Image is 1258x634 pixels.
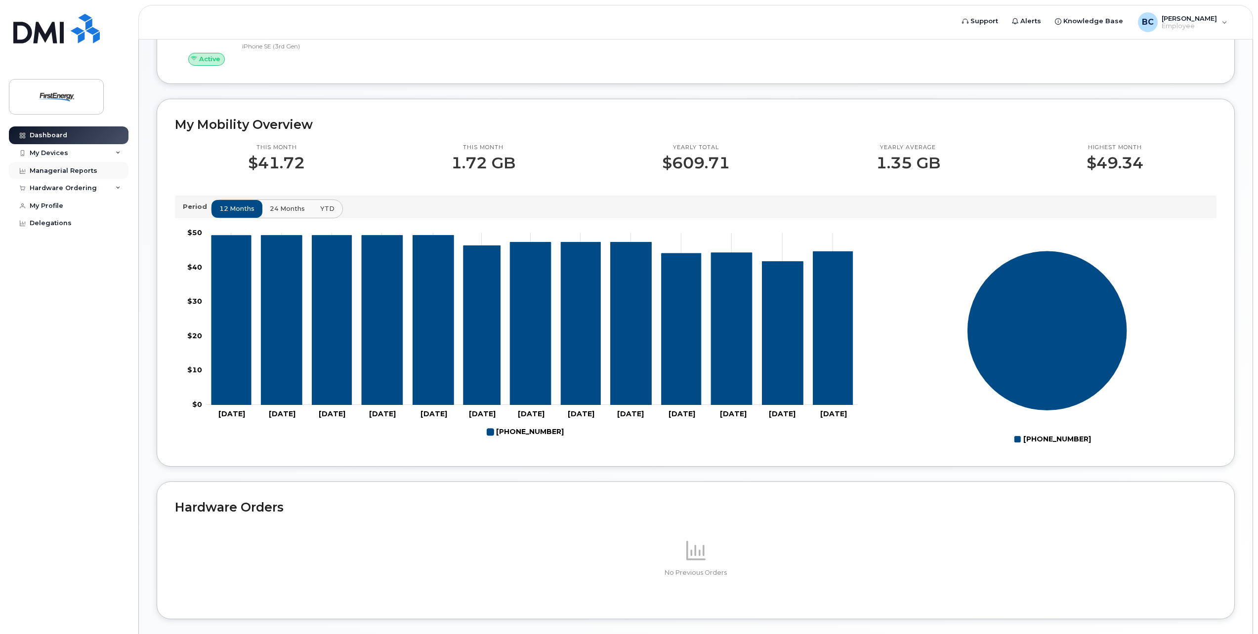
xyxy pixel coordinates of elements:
[242,42,422,50] div: iPhone SE (3rd Gen)
[662,154,730,172] p: $609.71
[187,331,202,340] tspan: $20
[175,500,1216,515] h2: Hardware Orders
[187,229,202,238] tspan: $50
[183,202,211,211] p: Period
[1005,11,1048,31] a: Alerts
[187,366,202,375] tspan: $10
[1014,431,1091,448] g: Legend
[1162,14,1217,22] span: [PERSON_NAME]
[320,204,335,213] span: YTD
[211,236,853,405] g: 330-618-4595
[518,410,545,419] tspan: [DATE]
[248,144,305,152] p: This month
[451,144,515,152] p: This month
[967,251,1128,448] g: Chart
[1162,22,1217,30] span: Employee
[270,204,305,213] span: 24 months
[720,410,747,419] tspan: [DATE]
[970,16,998,26] span: Support
[876,154,940,172] p: 1.35 GB
[369,410,396,419] tspan: [DATE]
[192,400,202,409] tspan: $0
[319,410,345,419] tspan: [DATE]
[420,410,447,419] tspan: [DATE]
[955,11,1005,31] a: Support
[769,410,796,419] tspan: [DATE]
[1063,16,1123,26] span: Knowledge Base
[1142,16,1154,28] span: BC
[187,263,202,272] tspan: $40
[1048,11,1130,31] a: Knowledge Base
[876,144,940,152] p: Yearly average
[175,568,1216,577] p: No Previous Orders
[187,297,202,306] tspan: $30
[218,410,245,419] tspan: [DATE]
[1215,591,1251,627] iframe: Messenger Launcher
[199,54,220,64] span: Active
[269,410,295,419] tspan: [DATE]
[662,144,730,152] p: Yearly total
[967,251,1128,411] g: Series
[618,410,644,419] tspan: [DATE]
[1087,154,1143,172] p: $49.34
[1087,144,1143,152] p: Highest month
[1020,16,1041,26] span: Alerts
[187,229,858,441] g: Chart
[820,410,847,419] tspan: [DATE]
[568,410,594,419] tspan: [DATE]
[487,424,564,440] g: 330-618-4595
[469,410,496,419] tspan: [DATE]
[487,424,564,440] g: Legend
[248,154,305,172] p: $41.72
[451,154,515,172] p: 1.72 GB
[175,117,1216,132] h2: My Mobility Overview
[669,410,695,419] tspan: [DATE]
[1131,12,1234,32] div: Blythe, Christopher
